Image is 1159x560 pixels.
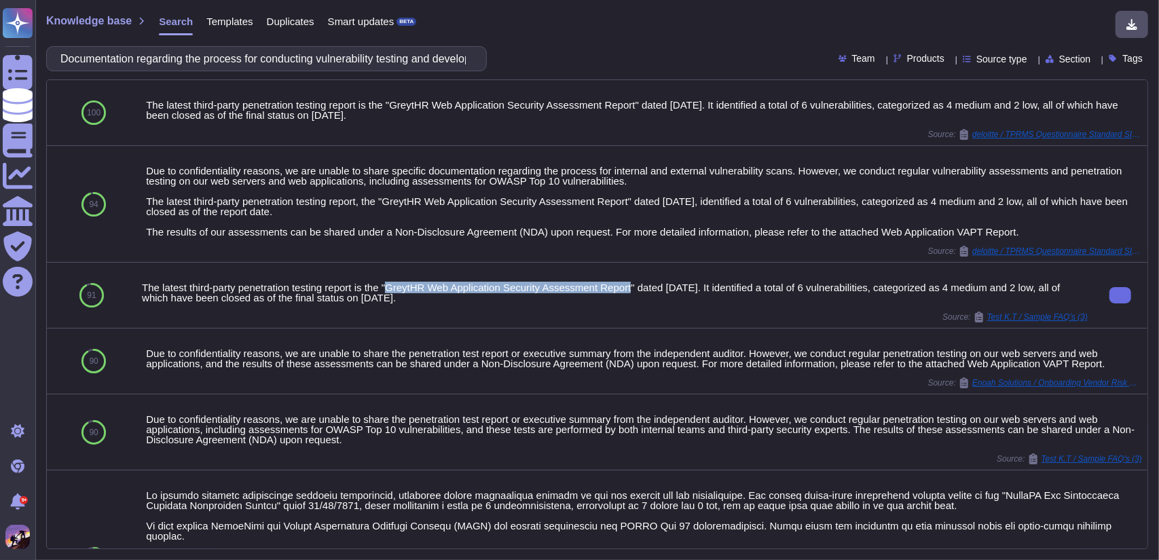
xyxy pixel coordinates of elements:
span: Section [1059,54,1091,64]
span: Enoah Solutions / Onboarding Vendor Risk Assessment [972,379,1142,387]
span: Source type [976,54,1027,64]
img: user [5,525,30,549]
span: 91 [87,291,96,299]
span: Source: [997,453,1142,464]
div: The latest third-party penetration testing report is the "GreytHR Web Application Security Assess... [142,282,1088,303]
span: Templates [206,16,253,26]
span: Products [907,54,944,63]
span: Search [159,16,193,26]
span: deloitte / TPRMS Questionnaire Standard SIG 2025 Core 1208 [972,247,1142,255]
div: BETA [397,18,416,26]
button: user [3,522,39,552]
div: Due to confidentiality reasons, we are unable to share the penetration test report or executive s... [146,348,1142,369]
input: Search a question or template... [54,47,473,71]
span: Source: [928,129,1142,140]
span: 100 [87,109,100,117]
span: Source: [928,246,1142,257]
div: The latest third-party penetration testing report is the "GreytHR Web Application Security Assess... [146,100,1142,120]
span: 90 [89,357,98,365]
span: Source: [928,377,1142,388]
span: 94 [89,200,98,208]
span: Smart updates [328,16,394,26]
span: Knowledge base [46,16,132,26]
span: deloitte / TPRMS Questionnaire Standard SIG 2025 Core 1208 [972,130,1142,138]
span: Test K.T / Sample FAQ's (3) [987,313,1088,321]
span: Source: [942,312,1088,322]
span: Duplicates [267,16,314,26]
div: Due to confidentiality reasons, we are unable to share specific documentation regarding the proce... [146,166,1142,237]
span: 90 [89,428,98,436]
span: Test K.T / Sample FAQ's (3) [1042,455,1142,463]
span: Team [852,54,875,63]
div: 9+ [20,496,28,504]
span: Tags [1122,54,1143,63]
div: Due to confidentiality reasons, we are unable to share the penetration test report or executive s... [146,414,1142,445]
